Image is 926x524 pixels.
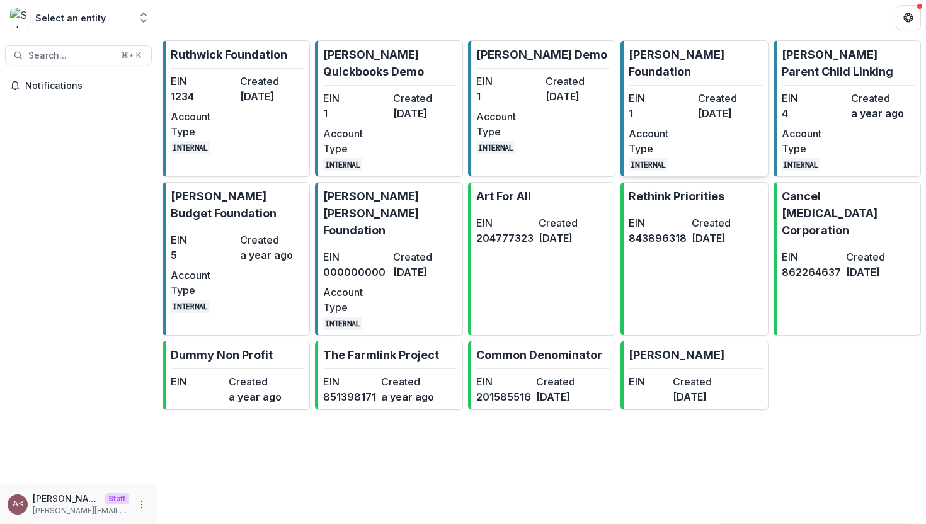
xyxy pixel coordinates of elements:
dt: Created [240,232,304,248]
dd: a year ago [381,389,434,404]
p: [PERSON_NAME][EMAIL_ADDRESS][DOMAIN_NAME] [33,505,129,516]
dt: Created [546,74,610,89]
dd: [DATE] [692,231,750,246]
button: Get Help [896,5,921,30]
p: [PERSON_NAME] Budget Foundation [171,188,304,222]
dt: EIN [323,91,387,106]
button: Open entity switcher [135,5,152,30]
dt: Account Type [323,285,387,315]
dt: Account Type [323,126,387,156]
img: Select an entity [10,8,30,28]
a: [PERSON_NAME] Quickbooks DemoEIN1Created[DATE]Account TypeINTERNAL [315,40,462,177]
dd: [DATE] [393,265,457,280]
dt: EIN [323,249,387,265]
code: INTERNAL [782,158,821,171]
dd: [DATE] [240,89,304,104]
p: Dummy Non Profit [171,346,273,363]
dd: 843896318 [629,231,687,246]
dt: Created [393,91,457,106]
dt: Created [673,374,712,389]
a: [PERSON_NAME]EINCreated[DATE] [620,341,768,410]
dt: EIN [171,74,235,89]
dd: 204777323 [476,231,534,246]
dd: [DATE] [536,389,591,404]
a: Dummy Non ProfitEINCreateda year ago [163,341,310,410]
dd: a year ago [851,106,915,121]
code: INTERNAL [323,317,362,330]
button: More [134,497,149,512]
dt: EIN [782,91,846,106]
code: INTERNAL [171,141,210,154]
p: [PERSON_NAME] Parent Child Linking [782,46,915,80]
code: INTERNAL [476,141,515,154]
dd: a year ago [229,389,282,404]
a: Ruthwick FoundationEIN1234Created[DATE]Account TypeINTERNAL [163,40,310,177]
dt: EIN [476,74,540,89]
dt: Created [698,91,762,106]
dd: [DATE] [539,231,596,246]
dd: 1234 [171,89,235,104]
dt: EIN [171,374,224,389]
p: Staff [105,493,129,504]
dt: Created [381,374,434,389]
dt: EIN [629,374,668,389]
dt: Account Type [171,268,235,298]
dt: EIN [782,249,841,265]
dt: EIN [171,232,235,248]
dt: Created [692,215,750,231]
dt: Created [240,74,304,89]
dd: 4 [782,106,846,121]
dt: EIN [323,374,376,389]
dt: EIN [629,91,693,106]
a: [PERSON_NAME] FoundationEIN1Created[DATE]Account TypeINTERNAL [620,40,768,177]
dd: [DATE] [673,389,712,404]
dt: EIN [476,374,531,389]
p: [PERSON_NAME] Quickbooks Demo [323,46,457,80]
dt: Created [229,374,282,389]
p: [PERSON_NAME] <[PERSON_NAME][EMAIL_ADDRESS][DOMAIN_NAME]> [33,492,100,505]
dd: 862264637 [782,265,841,280]
a: Common DenominatorEIN201585516Created[DATE] [468,341,615,410]
a: [PERSON_NAME] Budget FoundationEIN5Createda year agoAccount TypeINTERNAL [163,182,310,336]
a: [PERSON_NAME] Parent Child LinkingEIN4Createda year agoAccount TypeINTERNAL [774,40,921,177]
p: [PERSON_NAME] Foundation [629,46,762,80]
dd: 1 [629,106,693,121]
dt: Created [851,91,915,106]
dd: [DATE] [698,106,762,121]
span: Notifications [25,81,147,91]
p: [PERSON_NAME] [PERSON_NAME] Foundation [323,188,457,239]
dd: 851398171 [323,389,376,404]
dt: EIN [629,215,687,231]
a: [PERSON_NAME] DemoEIN1Created[DATE]Account TypeINTERNAL [468,40,615,177]
dd: 5 [171,248,235,263]
dd: 1 [323,106,387,121]
dd: 1 [476,89,540,104]
p: Ruthwick Foundation [171,46,287,63]
code: INTERNAL [171,300,210,313]
p: Rethink Priorities [629,188,724,205]
a: The Farmlink ProjectEIN851398171Createda year ago [315,341,462,410]
dt: Created [393,249,457,265]
p: The Farmlink Project [323,346,439,363]
dd: [DATE] [546,89,610,104]
dt: Account Type [171,109,235,139]
div: Select an entity [35,11,106,25]
dt: Account Type [629,126,693,156]
dd: a year ago [240,248,304,263]
a: [PERSON_NAME] [PERSON_NAME] FoundationEIN000000000Created[DATE]Account TypeINTERNAL [315,182,462,336]
a: Rethink PrioritiesEIN843896318Created[DATE] [620,182,768,336]
code: INTERNAL [323,158,362,171]
p: Cancel [MEDICAL_DATA] Corporation [782,188,915,239]
dd: [DATE] [846,265,905,280]
p: Art For All [476,188,531,205]
button: Search... [5,45,152,65]
p: Common Denominator [476,346,602,363]
code: INTERNAL [629,158,668,171]
dd: 201585516 [476,389,531,404]
div: ⌘ + K [118,48,144,62]
a: Cancel [MEDICAL_DATA] CorporationEIN862264637Created[DATE] [774,182,921,336]
dt: Created [536,374,591,389]
dt: Account Type [476,109,540,139]
dt: Created [846,249,905,265]
div: Andrew Clegg <andrew@trytemelio.com> [13,500,23,508]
